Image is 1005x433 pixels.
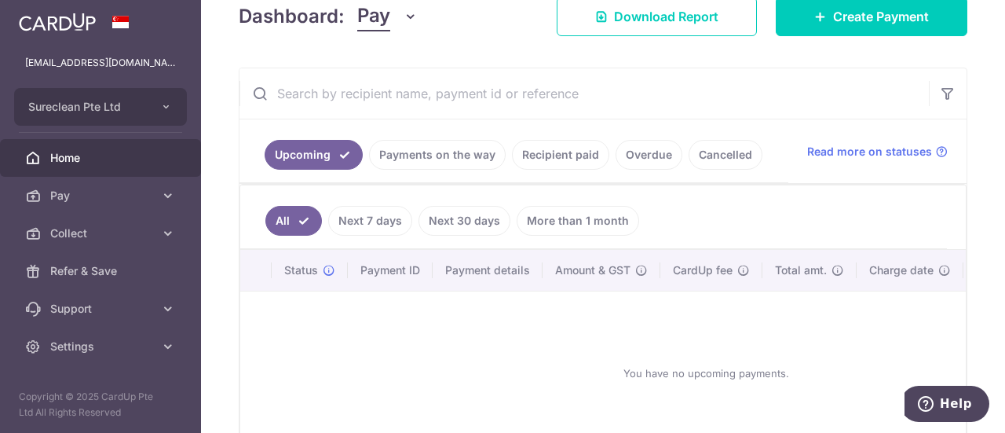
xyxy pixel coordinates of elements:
[369,140,506,170] a: Payments on the way
[357,2,418,31] button: Pay
[673,262,733,278] span: CardUp fee
[50,188,154,204] span: Pay
[616,140,682,170] a: Overdue
[50,226,154,241] span: Collect
[614,7,718,26] span: Download Report
[14,88,187,126] button: Sureclean Pte Ltd
[418,206,510,236] a: Next 30 days
[25,55,176,71] p: [EMAIL_ADDRESS][DOMAIN_NAME]
[348,250,433,291] th: Payment ID
[284,262,318,278] span: Status
[517,206,639,236] a: More than 1 month
[433,250,543,291] th: Payment details
[19,13,96,31] img: CardUp
[689,140,762,170] a: Cancelled
[265,206,322,236] a: All
[50,150,154,166] span: Home
[357,2,390,31] span: Pay
[239,68,929,119] input: Search by recipient name, payment id or reference
[512,140,609,170] a: Recipient paid
[28,99,144,115] span: Sureclean Pte Ltd
[265,140,363,170] a: Upcoming
[50,339,154,354] span: Settings
[833,7,929,26] span: Create Payment
[328,206,412,236] a: Next 7 days
[869,262,934,278] span: Charge date
[807,144,948,160] a: Read more on statuses
[50,263,154,279] span: Refer & Save
[775,262,827,278] span: Total amt.
[904,386,989,425] iframe: Opens a widget where you can find more information
[807,144,932,160] span: Read more on statuses
[239,2,345,31] h4: Dashboard:
[555,262,630,278] span: Amount & GST
[50,301,154,317] span: Support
